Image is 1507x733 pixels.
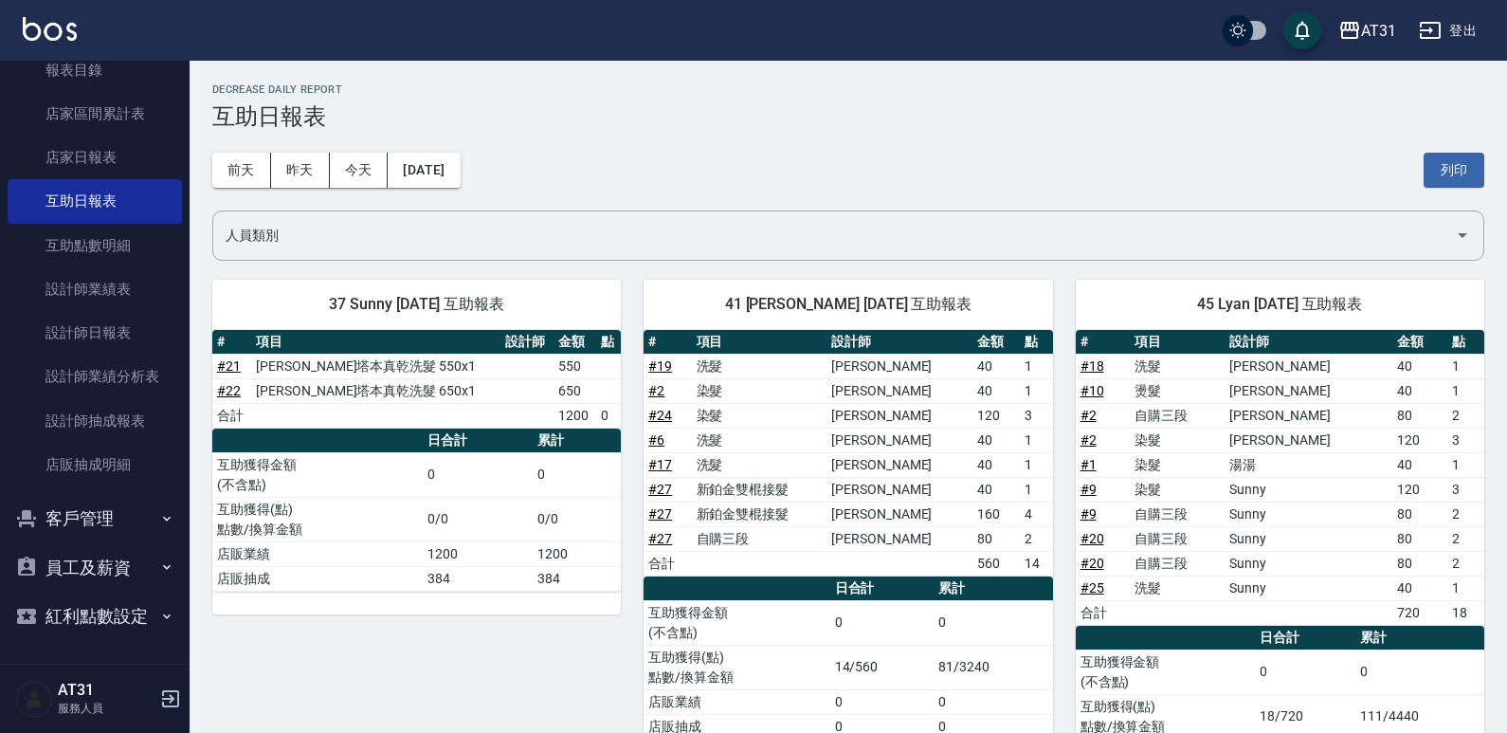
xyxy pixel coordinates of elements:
td: Sunny [1225,502,1392,526]
a: 店家區間累計表 [8,92,182,136]
td: 80 [1392,403,1447,428]
table: a dense table [212,330,621,429]
td: 720 [1392,600,1447,625]
table: a dense table [1076,330,1484,626]
td: Sunny [1225,526,1392,551]
th: 點 [1447,330,1484,355]
td: 120 [1392,428,1447,452]
td: 550 [554,354,596,378]
td: [PERSON_NAME] [826,477,972,502]
td: 洗髮 [692,428,827,452]
a: 設計師日報表 [8,311,182,355]
td: 洗髮 [1130,576,1225,600]
td: 自購三段 [1130,502,1225,526]
td: 1 [1447,378,1484,403]
td: [PERSON_NAME] [826,526,972,551]
td: 洗髮 [692,452,827,477]
button: 紅利點數設定 [8,592,182,641]
td: 3 [1020,403,1052,428]
a: 報表目錄 [8,48,182,92]
td: 40 [1392,354,1447,378]
td: 0 [533,452,621,497]
td: 40 [1392,576,1447,600]
a: #21 [217,358,241,374]
th: 累計 [934,577,1052,601]
td: 1200 [533,541,621,566]
th: 日合計 [1255,626,1355,651]
a: #2 [1080,408,1097,423]
th: 設計師 [1225,330,1392,355]
td: 650 [554,378,596,403]
td: 3 [1447,477,1484,502]
th: 累計 [533,429,621,453]
td: [PERSON_NAME] [826,502,972,526]
td: 384 [423,566,533,591]
td: 染髮 [1130,477,1225,502]
a: #25 [1080,580,1104,596]
a: #27 [648,531,672,546]
a: #2 [648,383,664,398]
th: 累計 [1355,626,1484,651]
td: [PERSON_NAME] [1225,378,1392,403]
td: 384 [533,566,621,591]
input: 人員名稱 [221,219,1447,252]
a: 店販抽成明細 [8,443,182,486]
td: 自購三段 [692,526,827,551]
td: 新鉑金雙棍接髮 [692,502,827,526]
button: 今天 [330,153,389,188]
td: [PERSON_NAME] [826,428,972,452]
td: [PERSON_NAME] [826,354,972,378]
span: 45 Lyan [DATE] 互助報表 [1098,295,1462,314]
a: 互助點數明細 [8,224,182,267]
td: Sunny [1225,576,1392,600]
td: [PERSON_NAME]塔本真乾洗髮 550x1 [251,354,499,378]
th: 日合計 [830,577,935,601]
button: 昨天 [271,153,330,188]
a: #1 [1080,457,1097,472]
td: 0 [423,452,533,497]
td: 1 [1447,354,1484,378]
td: 14 [1020,551,1052,576]
a: #2 [1080,432,1097,448]
table: a dense table [644,330,1052,577]
button: Open [1447,220,1478,250]
td: 0 [934,600,1052,645]
td: 1200 [423,541,533,566]
td: [PERSON_NAME] [826,403,972,428]
td: 1 [1447,576,1484,600]
td: 18 [1447,600,1484,625]
td: 2 [1447,551,1484,576]
td: 40 [972,477,1020,502]
td: 1 [1447,452,1484,477]
th: 項目 [251,330,499,355]
img: Person [15,680,53,718]
th: 金額 [972,330,1020,355]
div: AT31 [1361,19,1396,43]
button: AT31 [1331,11,1404,50]
td: [PERSON_NAME] [1225,354,1392,378]
button: 員工及薪資 [8,543,182,593]
td: 互助獲得金額 (不含點) [644,600,829,645]
td: 1200 [554,403,596,428]
td: 1 [1020,452,1052,477]
td: 洗髮 [1130,354,1225,378]
th: 日合計 [423,429,533,453]
td: 互助獲得(點) 點數/換算金額 [644,645,829,689]
td: 1 [1020,428,1052,452]
h2: Decrease Daily Report [212,83,1484,96]
th: 項目 [692,330,827,355]
a: #18 [1080,358,1104,374]
td: 自購三段 [1130,403,1225,428]
button: 登出 [1411,13,1484,48]
td: 合計 [1076,600,1131,625]
td: 店販抽成 [212,566,423,591]
td: 0 [1355,650,1484,694]
td: 40 [972,452,1020,477]
td: 店販業績 [644,689,829,714]
table: a dense table [212,429,621,592]
td: 染髮 [1130,428,1225,452]
td: 2 [1447,526,1484,551]
td: [PERSON_NAME] [826,452,972,477]
th: 金額 [554,330,596,355]
td: 80 [1392,526,1447,551]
